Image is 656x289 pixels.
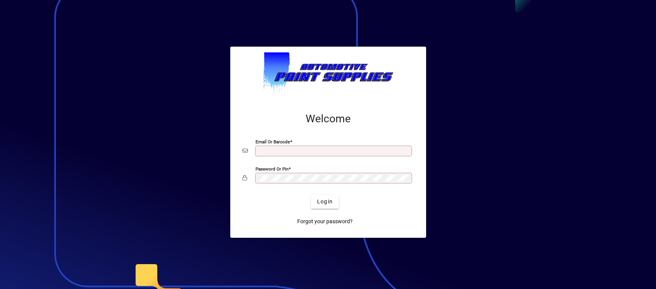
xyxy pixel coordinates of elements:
mat-label: Password or Pin [256,166,288,171]
mat-label: Email or Barcode [256,139,290,144]
span: Login [317,198,333,206]
a: Forgot your password? [294,215,356,229]
span: Forgot your password? [297,218,353,226]
h2: Welcome [243,112,414,125]
button: Login [311,195,339,209]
